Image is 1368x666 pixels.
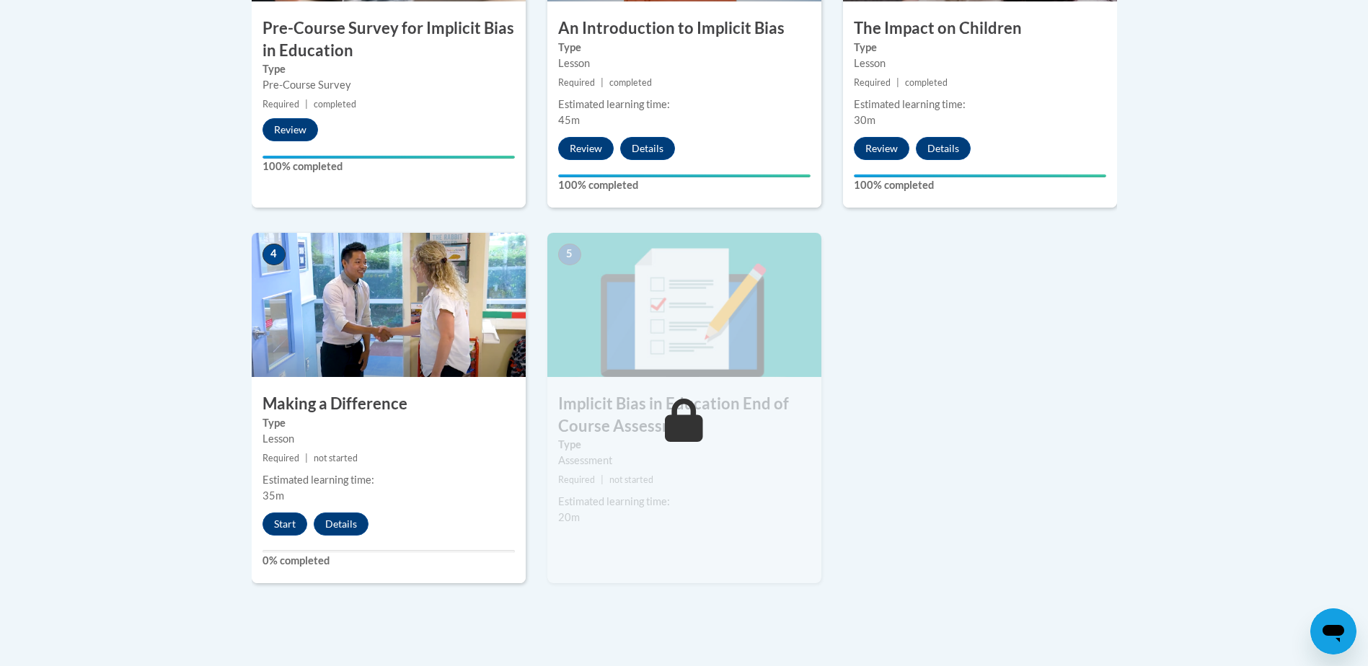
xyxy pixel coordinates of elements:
label: Type [558,437,811,453]
img: Course Image [547,233,821,377]
button: Start [262,512,307,536]
span: 30m [854,114,875,126]
span: completed [314,99,356,110]
button: Review [262,118,318,141]
img: Course Image [252,233,526,377]
label: Type [854,40,1106,55]
iframe: Button to launch messaging window [1310,608,1356,654]
h3: An Introduction to Implicit Bias [547,17,821,40]
span: | [305,453,308,463]
label: Type [558,40,811,55]
span: | [305,99,308,110]
div: Estimated learning time: [558,97,811,112]
div: Pre-Course Survey [262,77,515,93]
span: not started [314,453,358,463]
button: Details [620,137,675,160]
div: Estimated learning time: [854,97,1106,112]
div: Lesson [558,55,811,71]
span: Required [558,77,595,88]
button: Review [854,137,909,160]
h3: Making a Difference [252,393,526,415]
button: Review [558,137,614,160]
div: Your progress [558,174,811,177]
div: Your progress [854,174,1106,177]
span: 35m [262,489,284,502]
span: | [601,77,604,88]
span: 4 [262,244,286,265]
span: completed [609,77,652,88]
label: 100% completed [854,177,1106,193]
label: Type [262,415,515,431]
span: Required [262,453,299,463]
span: not started [609,474,653,485]
span: 5 [558,244,581,265]
h3: The Impact on Children [843,17,1117,40]
div: Estimated learning time: [558,494,811,510]
label: 0% completed [262,553,515,569]
div: Lesson [262,431,515,447]
div: Lesson [854,55,1106,71]
span: 45m [558,114,580,126]
span: Required [558,474,595,485]
label: 100% completed [558,177,811,193]
button: Details [314,512,369,536]
span: | [601,474,604,485]
span: | [896,77,899,88]
span: Required [262,99,299,110]
div: Assessment [558,453,811,469]
button: Details [916,137,971,160]
div: Your progress [262,156,515,159]
span: Required [854,77,891,88]
h3: Implicit Bias in Education End of Course Assessment [547,393,821,438]
span: 20m [558,511,580,523]
h3: Pre-Course Survey for Implicit Bias in Education [252,17,526,62]
label: Type [262,61,515,77]
label: 100% completed [262,159,515,174]
span: completed [905,77,948,88]
div: Estimated learning time: [262,472,515,488]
